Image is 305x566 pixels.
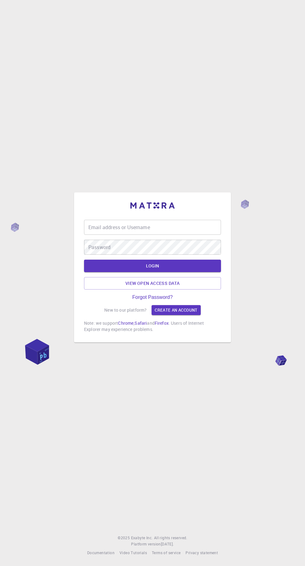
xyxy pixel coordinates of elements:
span: Exabyte Inc. [131,535,153,540]
a: Chrome [118,320,134,326]
a: Forgot Password? [132,295,173,300]
button: LOGIN [84,260,221,272]
span: Privacy statement [185,550,218,555]
a: Documentation [87,550,115,556]
a: Video Tutorials [120,550,147,556]
span: © 2025 [118,535,131,541]
span: Platform version [131,541,161,547]
span: Terms of service [152,550,181,555]
p: Note: we support , and . Users of Internet Explorer may experience problems. [84,320,221,333]
span: All rights reserved. [154,535,187,541]
a: View open access data [84,277,221,290]
a: Exabyte Inc. [131,535,153,541]
a: Create an account [152,305,200,315]
p: New to our platform? [104,307,147,313]
span: [DATE] . [161,541,174,546]
a: Firefox [155,320,169,326]
a: Safari [134,320,147,326]
a: Terms of service [152,550,181,556]
span: Documentation [87,550,115,555]
a: [DATE]. [161,541,174,547]
span: Video Tutorials [120,550,147,555]
a: Privacy statement [185,550,218,556]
